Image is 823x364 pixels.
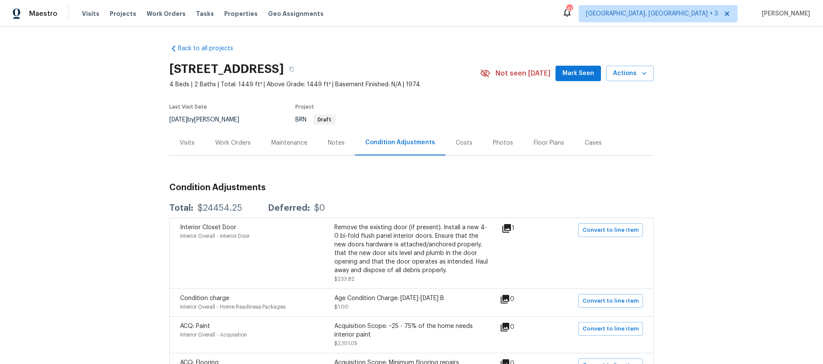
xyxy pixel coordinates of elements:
[29,9,57,18] span: Maestro
[180,139,195,147] div: Visits
[147,9,186,18] span: Work Orders
[758,9,810,18] span: [PERSON_NAME]
[566,5,572,14] div: 41
[562,68,594,79] span: Mark Seen
[334,223,489,275] div: Remove the existing door (if present). Install a new 4-0 bi-fold flush panel interior doors. Ensu...
[583,225,639,235] span: Convert to line item
[169,115,249,125] div: by [PERSON_NAME]
[456,139,472,147] div: Costs
[198,204,242,212] div: $24454.25
[169,65,284,73] h2: [STREET_ADDRESS]
[314,204,325,212] div: $0
[578,322,643,336] button: Convert to line item
[334,304,348,309] span: $1.00
[585,139,602,147] div: Cases
[169,183,654,192] h3: Condition Adjustments
[169,204,193,212] div: Total:
[613,68,647,79] span: Actions
[556,66,601,82] button: Mark Seen
[180,295,229,301] span: Condition charge
[334,294,489,303] div: Age Condition Charge: [DATE]-[DATE] B
[583,324,639,334] span: Convert to line item
[268,9,324,18] span: Geo Assignments
[295,117,336,123] span: BRN
[586,9,718,18] span: [GEOGRAPHIC_DATA], [GEOGRAPHIC_DATA] + 3
[500,294,542,304] div: 0
[578,294,643,308] button: Convert to line item
[365,138,435,147] div: Condition Adjustments
[169,44,252,53] a: Back to all projects
[583,296,639,306] span: Convert to line item
[169,80,480,89] span: 4 Beds | 2 Baths | Total: 1449 ft² | Above Grade: 1449 ft² | Basement Finished: N/A | 1974
[180,332,247,337] span: Interior Overall - Acquisition
[180,224,236,231] span: Interior Closet Door
[534,139,564,147] div: Floor Plans
[295,104,314,109] span: Project
[500,322,542,332] div: 0
[169,104,207,109] span: Last Visit Date
[284,61,299,77] button: Copy Address
[314,117,335,122] span: Draft
[334,341,357,346] span: $2,101.05
[180,323,210,329] span: ACQ: Paint
[110,9,136,18] span: Projects
[180,304,285,309] span: Interior Overall - Home Readiness Packages
[334,322,489,339] div: Acquisition Scope: ~25 - 75% of the home needs interior paint
[196,11,214,17] span: Tasks
[502,223,542,234] div: 1
[268,204,310,212] div: Deferred:
[82,9,99,18] span: Visits
[224,9,258,18] span: Properties
[215,139,251,147] div: Work Orders
[180,234,249,239] span: Interior Overall - Interior Door
[169,117,187,123] span: [DATE]
[271,139,307,147] div: Maintenance
[334,276,354,282] span: $233.82
[493,139,513,147] div: Photos
[328,139,345,147] div: Notes
[496,69,550,78] span: Not seen [DATE]
[578,223,643,237] button: Convert to line item
[606,66,654,82] button: Actions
